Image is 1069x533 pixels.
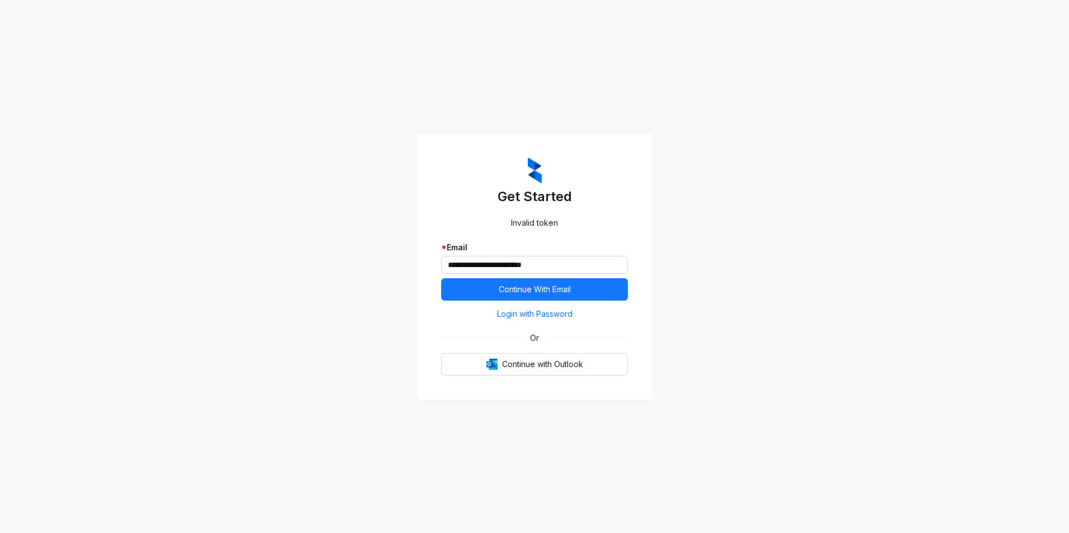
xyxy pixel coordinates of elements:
[441,241,628,254] div: Email
[522,332,547,344] span: Or
[486,359,498,370] img: Outlook
[441,353,628,375] button: OutlookContinue with Outlook
[441,217,628,229] div: Invalid token
[502,358,583,370] span: Continue with Outlook
[441,305,628,323] button: Login with Password
[441,278,628,301] button: Continue With Email
[499,283,571,296] span: Continue With Email
[441,188,628,206] h3: Get Started
[528,158,542,183] img: ZumaIcon
[497,308,573,320] span: Login with Password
